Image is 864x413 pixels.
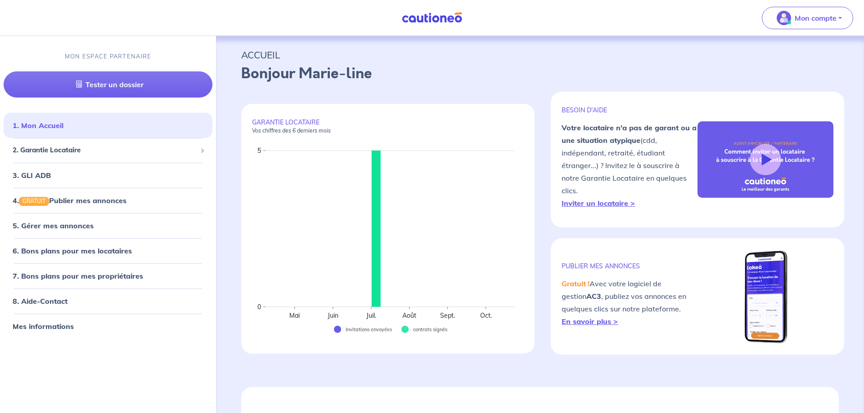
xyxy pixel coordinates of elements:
[777,11,791,25] img: illu_account_valid_menu.svg
[562,106,697,114] p: BESOIN D'AIDE
[13,246,132,255] a: 6. Bons plans pour mes locataires
[4,317,212,335] div: Mes informations
[4,71,212,98] a: Tester un dossier
[4,116,212,134] div: 1. Mon Accueil
[441,311,455,320] text: Sept.
[13,171,51,180] a: 3. GLI ADB
[398,12,466,23] img: Cautioneo
[562,123,697,145] strong: Votre locataire n'a pas de garant ou a une situation atypique
[241,47,839,63] p: ACCUEIL
[795,13,837,23] p: Mon compte
[480,311,492,320] text: Oct.
[4,166,212,184] div: 3. GLI ADB
[762,7,853,29] button: illu_account_valid_menu.svgMon compte
[562,199,635,208] a: Inviter un locataire >
[697,121,833,198] img: video-gli-new-none.jpg
[4,217,212,235] div: 5. Gérer mes annonces
[290,311,300,320] text: Mai
[562,277,697,328] p: Avec votre logiciel de gestion , publiez vos annonces en quelques clics sur notre plateforme.
[13,271,143,280] a: 7. Bons plans pour mes propriétaires
[562,262,697,270] p: publier mes annonces
[13,297,67,306] a: 8. Aide-Contact
[65,52,152,61] p: MON ESPACE PARTENAIRE
[252,127,331,134] em: Vos chiffres des 6 derniers mois
[13,196,126,205] a: 4.GRATUITPublier mes annonces
[366,311,376,320] text: Juil.
[562,317,618,326] a: En savoir plus >
[4,142,212,159] div: 2. Garantie Locataire
[252,118,524,134] p: GARANTIE LOCATAIRE
[4,242,212,260] div: 6. Bons plans pour mes locataires
[586,292,601,301] strong: AC3
[562,121,697,209] p: (cdd, indépendant, retraité, étudiant étranger...) ? Invitez le à souscrire à notre Garantie Loca...
[13,145,197,155] span: 2. Garantie Locataire
[4,292,212,310] div: 8. Aide-Contact
[4,267,212,285] div: 7. Bons plans pour mes propriétaires
[13,221,94,230] a: 5. Gérer mes annonces
[13,121,63,130] a: 1. Mon Accueil
[257,147,261,155] text: 5
[562,279,589,288] em: Gratuit !
[13,322,74,331] a: Mes informations
[327,311,338,320] text: Juin
[257,303,261,311] text: 0
[4,191,212,209] div: 4.GRATUITPublier mes annonces
[241,63,839,84] p: Bonjour Marie-line
[403,311,417,320] text: Août
[742,249,789,344] img: mobile-lokeo.png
